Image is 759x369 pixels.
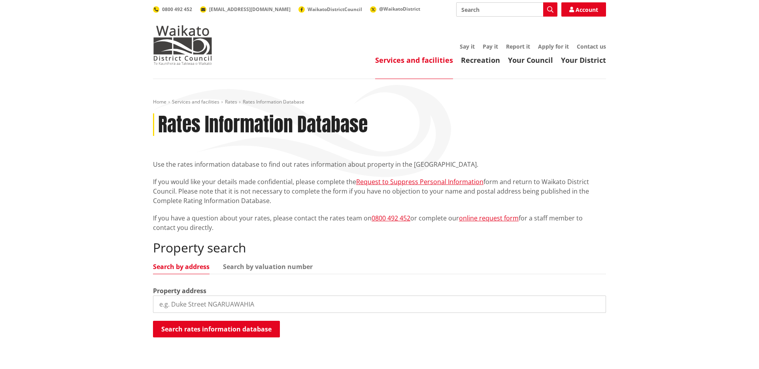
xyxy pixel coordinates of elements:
[506,43,530,50] a: Report it
[379,6,420,12] span: @WaikatoDistrict
[153,296,606,313] input: e.g. Duke Street NGARUAWAHIA
[461,55,500,65] a: Recreation
[153,25,212,65] img: Waikato District Council - Te Kaunihera aa Takiwaa o Waikato
[172,98,219,105] a: Services and facilities
[308,6,362,13] span: WaikatoDistrictCouncil
[162,6,192,13] span: 0800 492 452
[223,264,313,270] a: Search by valuation number
[456,2,557,17] input: Search input
[153,160,606,169] p: Use the rates information database to find out rates information about property in the [GEOGRAPHI...
[561,2,606,17] a: Account
[158,113,368,136] h1: Rates Information Database
[153,264,210,270] a: Search by address
[225,98,237,105] a: Rates
[153,213,606,232] p: If you have a question about your rates, please contact the rates team on or complete our for a s...
[243,98,304,105] span: Rates Information Database
[153,240,606,255] h2: Property search
[577,43,606,50] a: Contact us
[153,286,206,296] label: Property address
[561,55,606,65] a: Your District
[153,6,192,13] a: 0800 492 452
[459,214,519,222] a: online request form
[153,177,606,205] p: If you would like your details made confidential, please complete the form and return to Waikato ...
[356,177,483,186] a: Request to Suppress Personal Information
[153,98,166,105] a: Home
[460,43,475,50] a: Say it
[370,6,420,12] a: @WaikatoDistrict
[372,214,410,222] a: 0800 492 452
[298,6,362,13] a: WaikatoDistrictCouncil
[508,55,553,65] a: Your Council
[200,6,291,13] a: [EMAIL_ADDRESS][DOMAIN_NAME]
[209,6,291,13] span: [EMAIL_ADDRESS][DOMAIN_NAME]
[723,336,751,364] iframe: Messenger Launcher
[538,43,569,50] a: Apply for it
[483,43,498,50] a: Pay it
[153,99,606,105] nav: breadcrumb
[375,55,453,65] a: Services and facilities
[153,321,280,337] button: Search rates information database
